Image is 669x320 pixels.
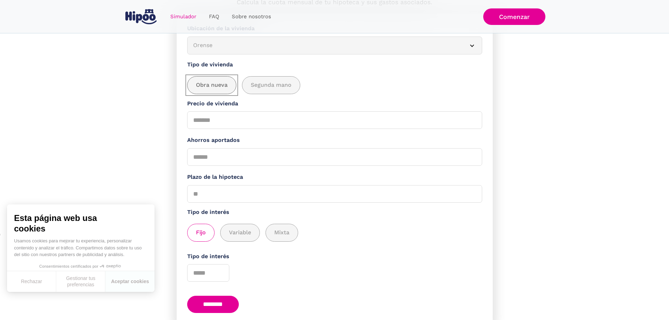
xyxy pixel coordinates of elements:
[187,60,482,69] label: Tipo de vivienda
[187,136,482,145] label: Ahorros aportados
[483,8,545,25] a: Comenzar
[196,81,228,90] span: Obra nueva
[187,173,482,182] label: Plazo de la hipoteca
[187,224,482,242] div: add_description_here
[193,41,459,50] div: Orense
[124,6,158,27] a: home
[187,99,482,108] label: Precio de vivienda
[229,228,251,237] span: Variable
[203,10,225,24] a: FAQ
[164,10,203,24] a: Simulador
[196,228,206,237] span: Fijo
[225,10,277,24] a: Sobre nosotros
[187,252,482,261] label: Tipo de interés
[187,208,482,217] label: Tipo de interés
[187,37,482,54] article: Orense
[187,76,482,94] div: add_description_here
[251,81,291,90] span: Segunda mano
[274,228,289,237] span: Mixta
